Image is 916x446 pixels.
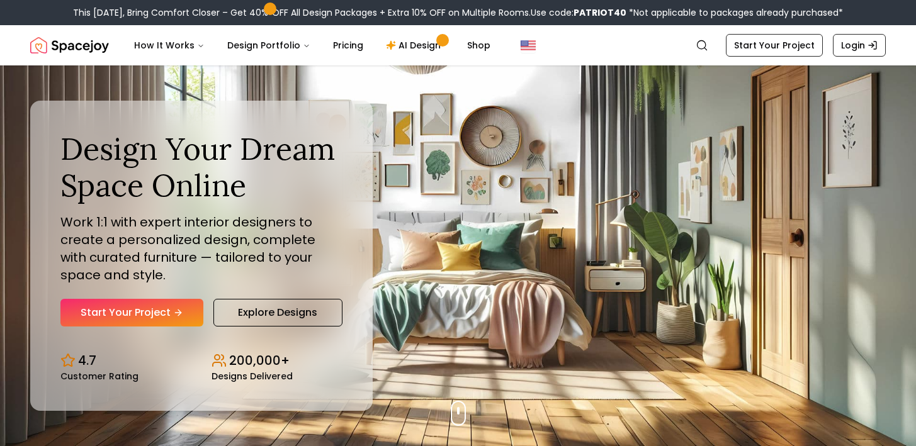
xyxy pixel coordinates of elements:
img: United States [521,38,536,53]
span: Use code: [531,6,626,19]
a: AI Design [376,33,455,58]
a: Start Your Project [60,299,203,326]
nav: Main [124,33,500,58]
nav: Global [30,25,886,65]
a: Start Your Project [726,34,823,57]
a: Pricing [323,33,373,58]
small: Designs Delivered [212,372,293,381]
p: Work 1:1 with expert interior designers to create a personalized design, complete with curated fu... [60,213,342,284]
a: Shop [457,33,500,58]
button: How It Works [124,33,215,58]
a: Explore Designs [213,299,342,326]
div: This [DATE], Bring Comfort Closer – Get 40% OFF All Design Packages + Extra 10% OFF on Multiple R... [73,6,843,19]
button: Design Portfolio [217,33,320,58]
h1: Design Your Dream Space Online [60,131,342,203]
div: Design stats [60,342,342,381]
img: Spacejoy Logo [30,33,109,58]
p: 200,000+ [229,352,290,369]
b: PATRIOT40 [574,6,626,19]
a: Spacejoy [30,33,109,58]
p: 4.7 [78,352,96,369]
small: Customer Rating [60,372,139,381]
span: *Not applicable to packages already purchased* [626,6,843,19]
a: Login [833,34,886,57]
